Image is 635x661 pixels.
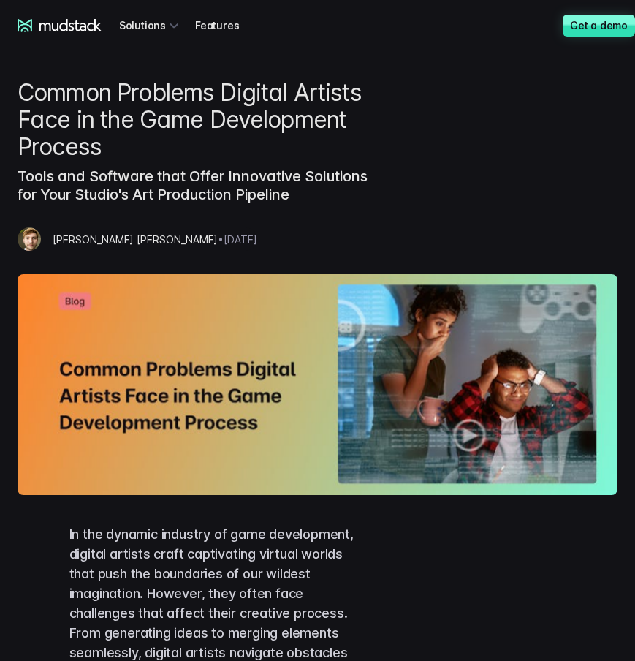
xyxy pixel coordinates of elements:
h3: Tools and Software that Offer Innovative Solutions for Your Studio's Art Production Pipeline [18,160,369,204]
a: mudstack logo [18,19,102,32]
span: • [DATE] [218,233,257,246]
span: [PERSON_NAME] [PERSON_NAME] [53,233,218,246]
a: Features [195,12,256,39]
div: Solutions [119,12,183,39]
a: Get a demo [563,15,635,37]
h1: Common Problems Digital Artists Face in the Game Development Process [18,80,369,160]
img: Mazze Whiteley [18,227,41,251]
